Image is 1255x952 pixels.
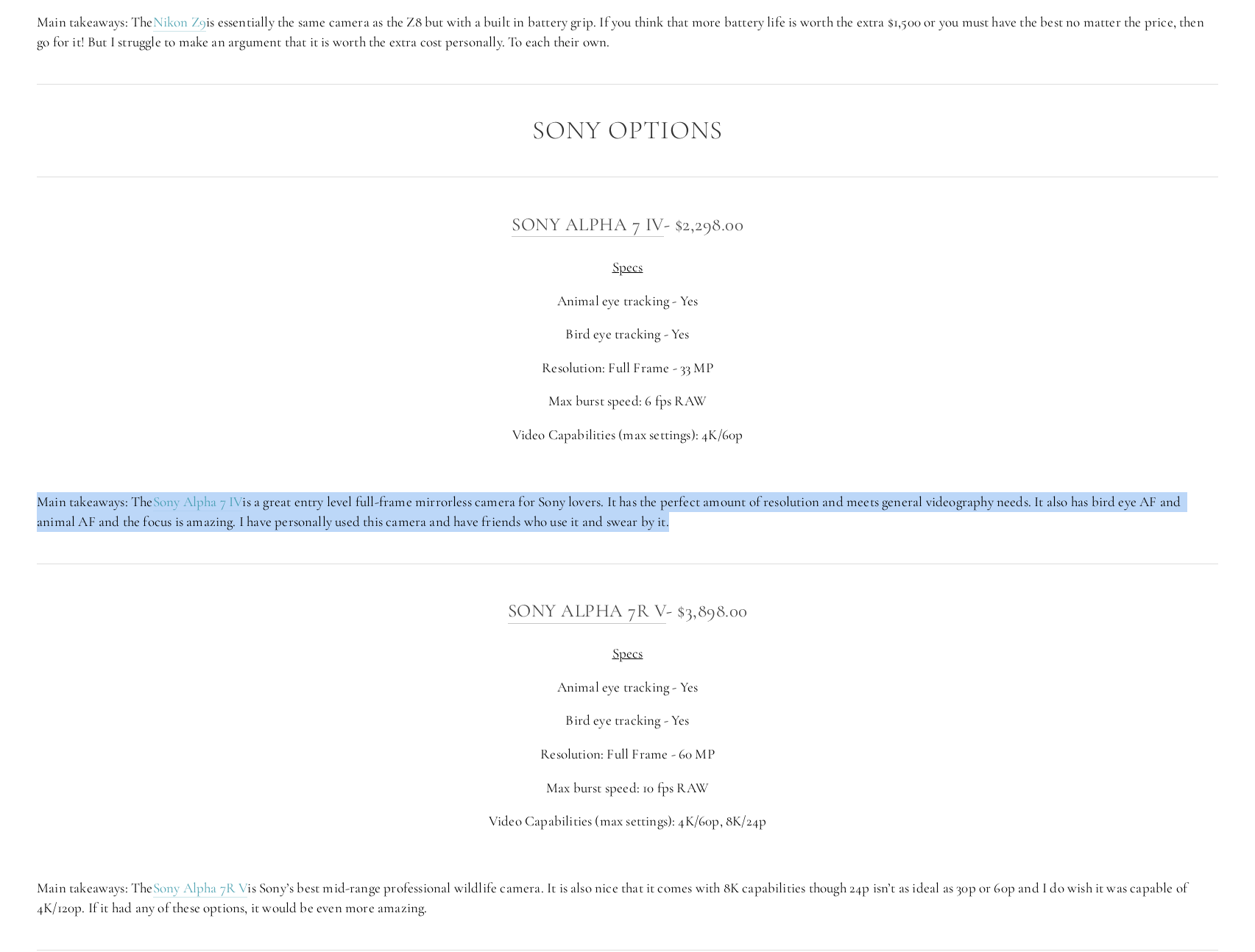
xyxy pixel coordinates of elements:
[37,116,1218,145] h2: Sony Options
[153,13,207,32] a: Nikon Z9
[153,879,248,898] a: Sony Alpha 7R V
[37,596,1218,625] h3: - $3,898.00
[37,210,1218,239] h3: - $2,298.00
[37,778,1218,798] p: Max burst speed: 10 fps RAW
[37,492,1218,531] p: Main takeaways: The is a great entry level full-frame mirrorless camera for Sony lovers. It has t...
[512,213,664,237] a: Sony Alpha 7 IV
[37,811,1218,831] p: Video Capabilities (max settings): 4K/60p, 8K/24p
[508,600,667,623] a: Sony Alpha 7R V
[37,291,1218,311] p: Animal eye tracking - Yes
[37,711,1218,731] p: Bird eye tracking - Yes
[37,878,1218,917] p: Main takeaways: The is Sony’s best mid-range professional wildlife camera. It is also nice that i...
[153,493,243,511] a: Sony Alpha 7 IV
[37,358,1218,378] p: Resolution: Full Frame - 33 MP
[37,745,1218,764] p: Resolution: Full Frame - 60 MP
[37,425,1218,445] p: Video Capabilities (max settings): 4K/60p
[612,644,643,661] span: Specs
[37,13,1218,51] p: Main takeaways: The is essentially the same camera as the Z8 but with a built in battery grip. If...
[37,324,1218,344] p: Bird eye tracking - Yes
[37,391,1218,411] p: Max burst speed: 6 fps RAW
[612,258,643,275] span: Specs
[37,678,1218,697] p: Animal eye tracking - Yes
